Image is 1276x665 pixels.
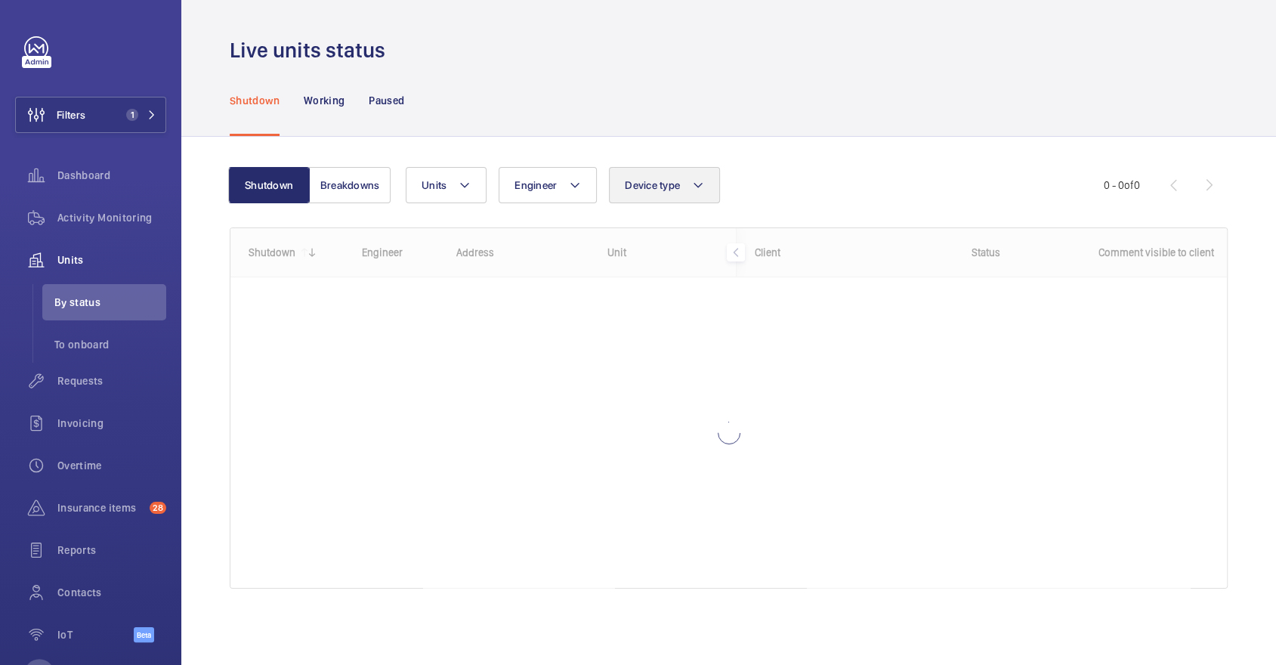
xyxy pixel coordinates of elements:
span: Activity Monitoring [57,210,166,225]
span: 28 [150,502,166,514]
button: Units [406,167,487,203]
span: Invoicing [57,416,166,431]
span: IoT [57,627,134,642]
span: Filters [57,107,85,122]
span: Overtime [57,458,166,473]
span: Units [422,179,446,191]
span: 0 - 0 0 [1104,180,1140,190]
span: 1 [126,109,138,121]
button: Filters1 [15,97,166,133]
span: Insurance items [57,500,144,515]
span: Requests [57,373,166,388]
span: Contacts [57,585,166,600]
span: By status [54,295,166,310]
h1: Live units status [230,36,394,64]
span: Beta [134,627,154,642]
button: Device type [609,167,720,203]
p: Shutdown [230,93,280,108]
button: Shutdown [228,167,310,203]
span: Reports [57,543,166,558]
button: Breakdowns [309,167,391,203]
span: of [1124,179,1134,191]
span: Engineer [514,179,557,191]
p: Paused [369,93,404,108]
span: Units [57,252,166,268]
button: Engineer [499,167,597,203]
span: To onboard [54,337,166,352]
span: Device type [625,179,680,191]
p: Working [304,93,344,108]
span: Dashboard [57,168,166,183]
